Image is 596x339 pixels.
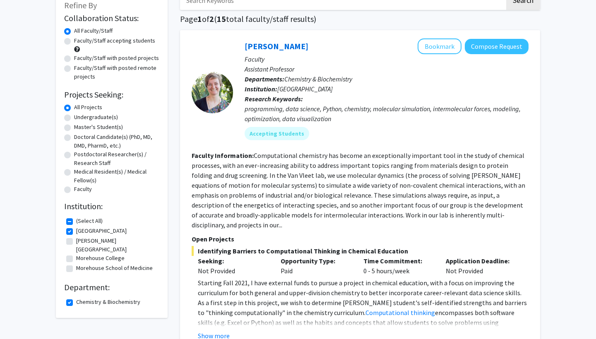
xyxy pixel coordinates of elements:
[76,298,140,306] label: Chemistry & Biochemistry
[245,75,284,83] b: Departments:
[192,151,254,160] b: Faculty Information:
[192,151,525,229] fg-read-more: Computational chemistry has become an exceptionally important tool in the study of chemical proce...
[418,38,461,54] button: Add Mary Van Vleet to Bookmarks
[281,256,351,266] p: Opportunity Type:
[74,103,102,112] label: All Projects
[284,75,352,83] span: Chemistry & Biochemistry
[64,201,159,211] h2: Institution:
[365,308,435,317] a: Computational thinking
[74,64,159,81] label: Faculty/Staff with posted remote projects
[74,54,159,62] label: Faculty/Staff with posted projects
[74,36,155,45] label: Faculty/Staff accepting students
[6,302,35,333] iframe: Chat
[446,256,516,266] p: Application Deadline:
[198,256,268,266] p: Seeking:
[76,254,125,263] label: Morehouse College
[74,150,159,167] label: Postdoctoral Researcher(s) / Research Staff
[357,256,440,276] div: 0 - 5 hours/week
[277,85,333,93] span: [GEOGRAPHIC_DATA]
[192,246,529,256] span: Identifying Barriers to Computational Thinking in Chemical Education
[217,14,226,24] span: 15
[363,256,434,266] p: Time Commitment:
[74,167,159,185] label: Medical Resident(s) / Medical Fellow(s)
[245,127,309,140] mat-chip: Accepting Students
[274,256,357,276] div: Paid
[198,278,529,337] p: Starting Fall 2021, I have external funds to pursue a project in chemical education, with a focus...
[74,133,159,150] label: Doctoral Candidate(s) (PhD, MD, DMD, PharmD, etc.)
[245,64,529,74] p: Assistant Professor
[197,14,202,24] span: 1
[74,26,113,35] label: All Faculty/Staff
[245,41,308,51] a: [PERSON_NAME]
[180,14,540,24] h1: Page of ( total faculty/staff results)
[76,264,153,272] label: Morehouse School of Medicine
[64,13,159,23] h2: Collaboration Status:
[74,123,123,131] label: Master's Student(s)
[245,95,303,103] b: Research Keywords:
[74,113,118,122] label: Undergraduate(s)
[440,256,522,276] div: Not Provided
[198,266,268,276] div: Not Provided
[64,90,159,100] h2: Projects Seeking:
[76,217,103,225] label: (Select All)
[74,185,92,193] label: Faculty
[245,54,529,64] p: Faculty
[192,234,529,244] p: Open Projects
[76,236,157,254] label: [PERSON_NAME][GEOGRAPHIC_DATA]
[245,104,529,124] div: programming, data science, Python, chemistry, molecular simulation, intermolecular forces, modeli...
[76,227,127,235] label: [GEOGRAPHIC_DATA]
[245,85,277,93] b: Institution:
[64,282,159,292] h2: Department:
[465,39,529,54] button: Compose Request to Mary Van Vleet
[209,14,214,24] span: 2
